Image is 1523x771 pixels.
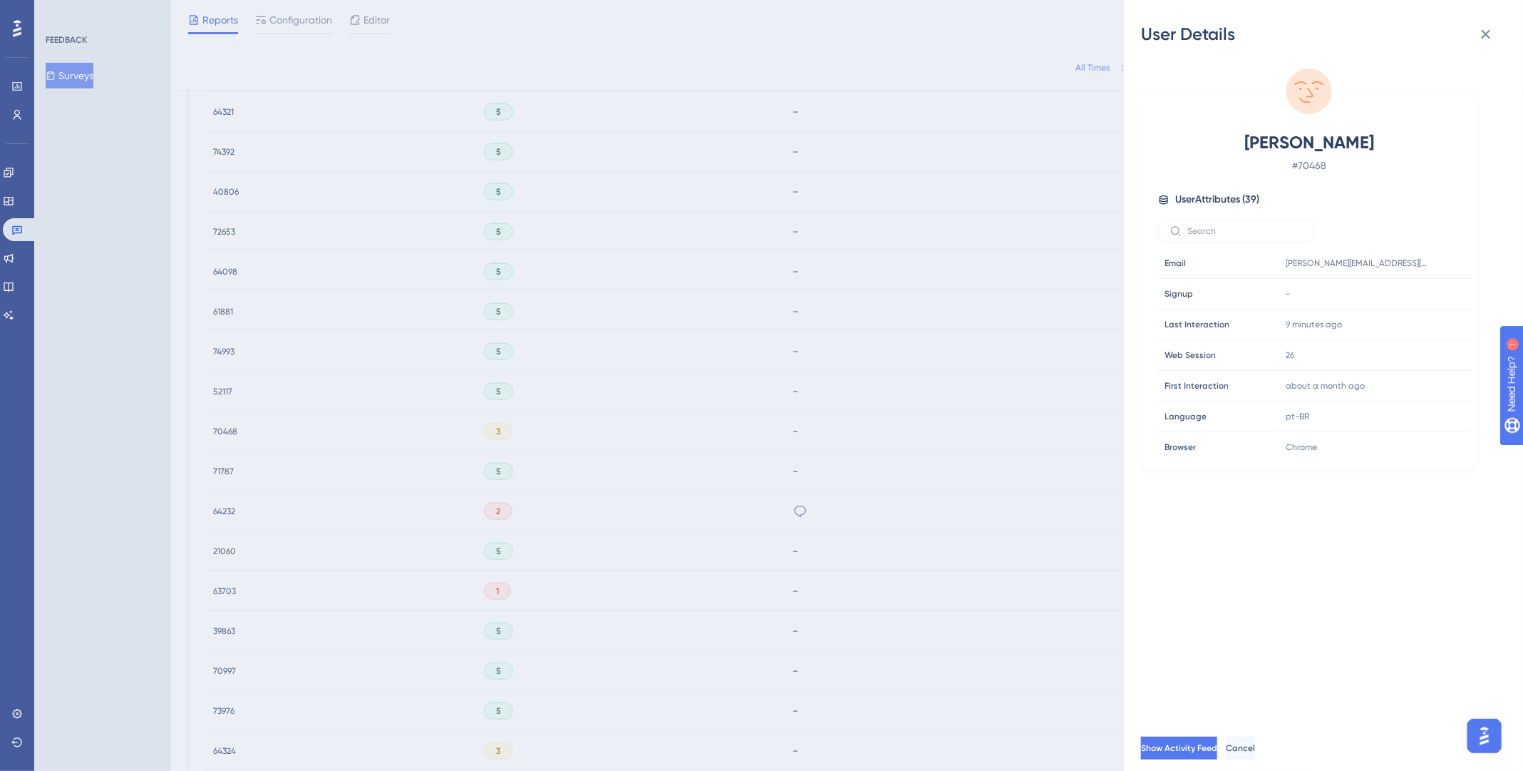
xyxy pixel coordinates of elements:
time: 9 minutes ago [1286,320,1343,330]
span: Browser [1165,441,1196,453]
span: pt-BR [1286,411,1310,422]
div: User Details [1141,23,1506,46]
span: Show Activity Feed [1141,742,1217,754]
button: Cancel [1226,737,1255,760]
div: 1 [99,7,103,19]
span: Last Interaction [1165,319,1229,330]
span: First Interaction [1165,380,1229,392]
span: Cancel [1226,742,1255,754]
span: User Attributes ( 39 ) [1175,191,1259,208]
time: about a month ago [1286,381,1365,391]
iframe: UserGuiding AI Assistant Launcher [1463,715,1506,757]
span: Chrome [1286,441,1318,453]
span: 26 [1286,349,1295,361]
span: - [1286,288,1291,300]
span: Web Session [1165,349,1216,361]
span: Email [1165,257,1186,269]
input: Search [1187,226,1303,236]
span: [PERSON_NAME][EMAIL_ADDRESS][DOMAIN_NAME] [1286,257,1429,269]
button: Show Activity Feed [1141,737,1217,760]
span: Need Help? [33,4,89,21]
span: Language [1165,411,1207,422]
span: [PERSON_NAME] [1184,131,1435,154]
span: Signup [1165,288,1193,300]
span: # 70468 [1184,157,1435,174]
